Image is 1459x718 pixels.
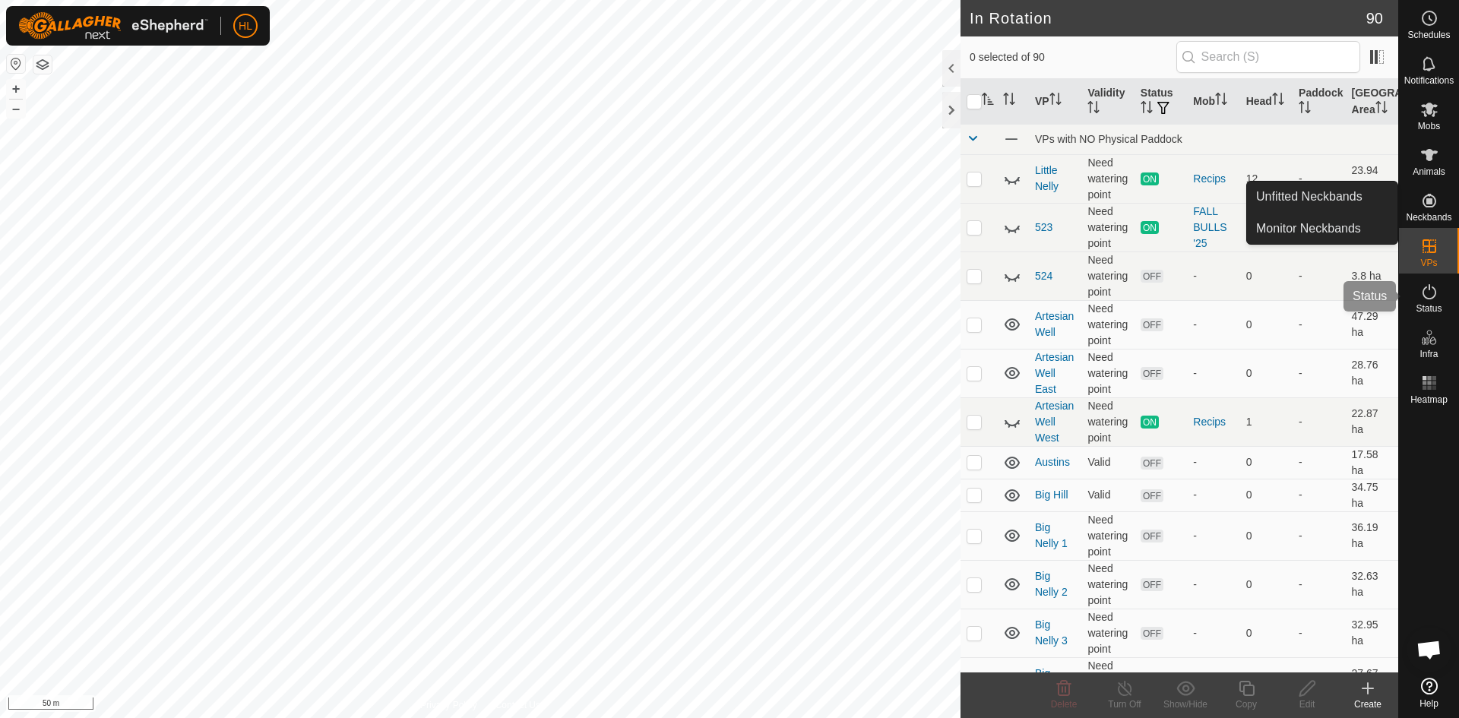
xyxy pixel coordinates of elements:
td: 0 [1240,251,1293,300]
td: - [1293,397,1345,446]
span: 0 selected of 90 [970,49,1176,65]
td: 0 [1240,479,1293,511]
td: Need watering point [1081,300,1134,349]
button: Map Layers [33,55,52,74]
td: Valid [1081,479,1134,511]
td: 1 [1240,203,1293,251]
a: Monitor Neckbands [1247,214,1397,244]
td: 1 [1240,397,1293,446]
a: Big Nelly 2 [1035,570,1068,598]
div: - [1193,454,1233,470]
td: 36.19 ha [1346,511,1398,560]
td: 28.76 ha [1346,349,1398,397]
td: Valid [1081,446,1134,479]
button: – [7,100,25,118]
h2: In Rotation [970,9,1366,27]
a: Artesian Well [1035,310,1074,338]
a: Big Hill [1035,489,1068,501]
a: Contact Us [495,698,540,712]
td: 0 [1240,609,1293,657]
td: - [1293,479,1345,511]
p-sorticon: Activate to sort [1141,103,1153,115]
p-sorticon: Activate to sort [1049,95,1062,107]
a: Little Nelly [1035,164,1059,192]
td: 0 [1240,300,1293,349]
span: OFF [1141,318,1163,331]
div: Turn Off [1094,697,1155,711]
a: Artesian Well East [1035,351,1074,395]
span: ON [1141,416,1159,429]
span: Heatmap [1410,395,1448,404]
div: - [1193,528,1233,544]
td: 23.94 ha [1346,154,1398,203]
td: 0 [1240,446,1293,479]
div: Recips [1193,414,1233,430]
td: 0 [1240,560,1293,609]
td: - [1293,349,1345,397]
p-sorticon: Activate to sort [982,95,994,107]
td: - [1293,657,1345,706]
button: Reset Map [7,55,25,73]
a: Artesian Well West [1035,400,1074,444]
input: Search (S) [1176,41,1360,73]
th: Validity [1081,79,1134,125]
th: Head [1240,79,1293,125]
td: 27.67 ha [1346,657,1398,706]
a: Unfitted Neckbands [1247,182,1397,212]
td: - [1293,251,1345,300]
a: Big Nelly 3 [1035,618,1068,647]
span: Monitor Neckbands [1256,220,1361,238]
p-sorticon: Activate to sort [1087,103,1100,115]
td: 12 [1240,154,1293,203]
td: - [1293,300,1345,349]
th: VP [1029,79,1081,125]
span: Delete [1051,699,1078,710]
a: Big Nelly 4 [1035,667,1068,695]
a: Big Nelly 1 [1035,521,1068,549]
th: Mob [1187,79,1239,125]
span: Neckbands [1406,213,1451,222]
span: Schedules [1407,30,1450,40]
span: OFF [1141,530,1163,542]
p-sorticon: Activate to sort [1375,103,1388,115]
td: - [1293,511,1345,560]
div: - [1193,268,1233,284]
div: - [1193,317,1233,333]
td: 17.58 ha [1346,446,1398,479]
span: VPs [1420,258,1437,267]
span: OFF [1141,457,1163,470]
p-sorticon: Activate to sort [1272,95,1284,107]
td: - [1293,446,1345,479]
td: Need watering point [1081,349,1134,397]
td: - [1293,609,1345,657]
a: 524 [1035,270,1052,282]
p-sorticon: Activate to sort [1003,95,1015,107]
span: OFF [1141,627,1163,640]
th: Paddock [1293,79,1345,125]
span: OFF [1141,367,1163,380]
span: Animals [1413,167,1445,176]
span: 90 [1366,7,1383,30]
div: Show/Hide [1155,697,1216,711]
span: Help [1419,699,1438,708]
span: Unfitted Neckbands [1256,188,1362,206]
p-sorticon: Activate to sort [1215,95,1227,107]
td: 47.29 ha [1346,300,1398,349]
td: 3.8 ha [1346,251,1398,300]
div: Edit [1277,697,1337,711]
a: Austins [1035,456,1070,468]
a: 523 [1035,221,1052,233]
td: 34.75 ha [1346,479,1398,511]
td: 32.95 ha [1346,609,1398,657]
td: Need watering point [1081,203,1134,251]
img: Gallagher Logo [18,12,208,40]
div: Create [1337,697,1398,711]
div: - [1193,577,1233,593]
td: 0 [1240,349,1293,397]
th: Status [1135,79,1187,125]
div: Copy [1216,697,1277,711]
span: Infra [1419,350,1438,359]
td: 32.63 ha [1346,560,1398,609]
div: - [1193,487,1233,503]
